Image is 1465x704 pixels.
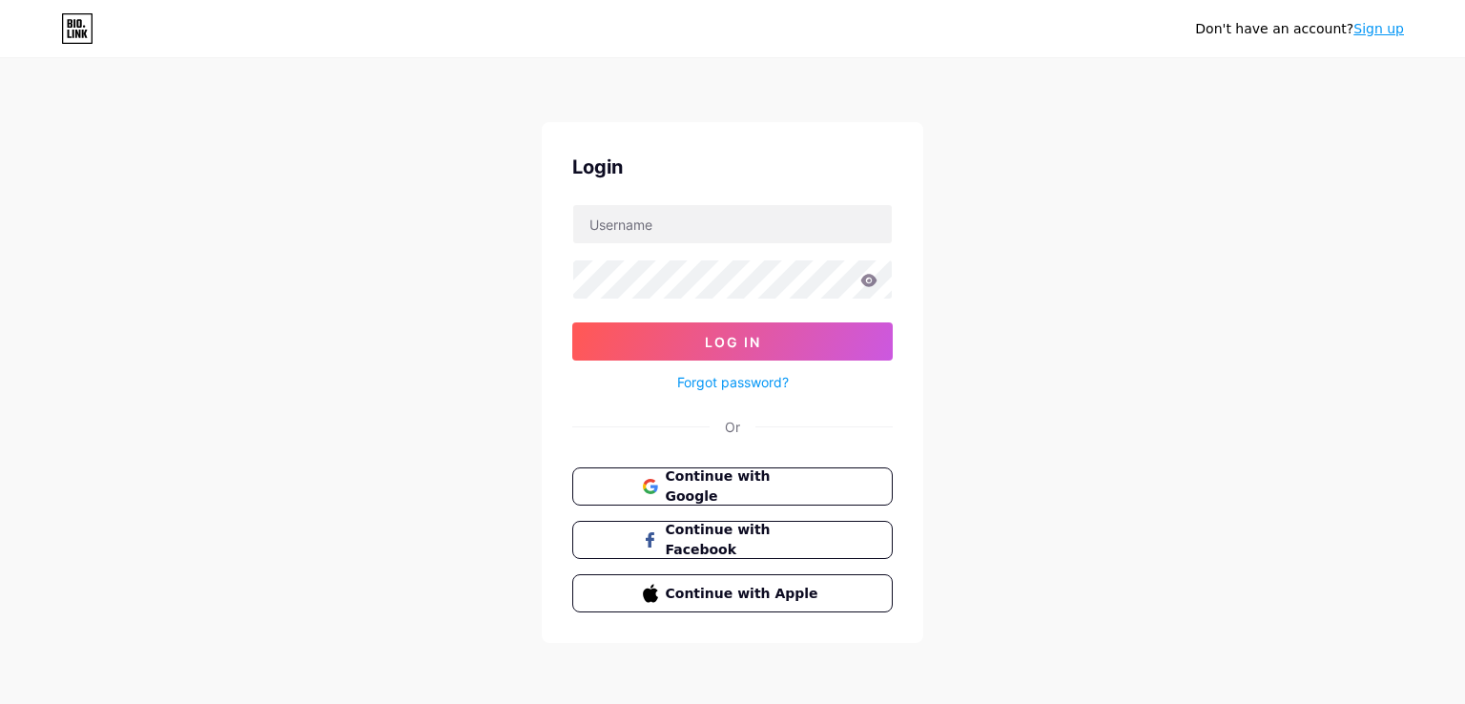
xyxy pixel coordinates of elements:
[572,521,893,559] button: Continue with Facebook
[666,466,823,507] span: Continue with Google
[572,153,893,181] div: Login
[725,417,740,437] div: Or
[705,334,761,350] span: Log In
[573,205,892,243] input: Username
[572,467,893,506] button: Continue with Google
[1353,21,1404,36] a: Sign up
[666,584,823,604] span: Continue with Apple
[572,574,893,612] button: Continue with Apple
[572,322,893,361] button: Log In
[1195,19,1404,39] div: Don't have an account?
[677,372,789,392] a: Forgot password?
[666,520,823,560] span: Continue with Facebook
